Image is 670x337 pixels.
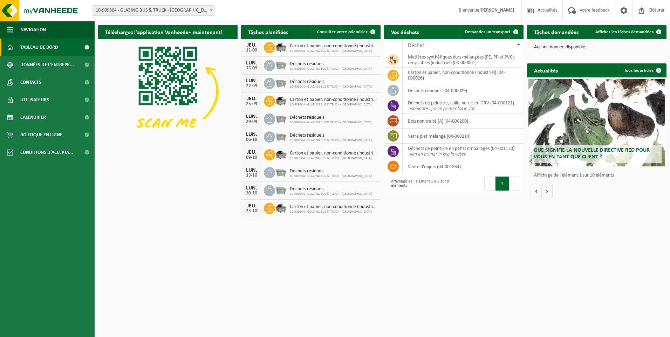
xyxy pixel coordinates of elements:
[290,121,372,125] span: 10-909804 - GLAZING BUS & TRUCK - [GEOGRAPHIC_DATA]
[245,119,259,124] div: 29-09
[403,52,524,68] td: matières synthétiques durs mélangées (PE, PP et PVC), recyclables (industriel) (04-000001)
[408,43,424,48] span: Déchet
[290,156,377,160] span: 10-909804 - GLAZING BUS & TRUCK - [GEOGRAPHIC_DATA]
[534,45,659,50] p: Aucune donnée disponible.
[495,177,509,191] button: 1
[403,68,524,83] td: carton et papier, non-conditionné (industriel) (04-000026)
[290,204,377,210] span: Carton et papier, non-conditionné (industriel)
[542,184,553,198] button: Volgende
[275,59,287,71] img: WB-2500-GAL-GY-04
[403,129,524,144] td: verre plat mélangé (04-000214)
[245,102,259,106] div: 25-09
[403,98,524,114] td: déchets de peinture, colle, vernis en GRV (04-000121) |
[290,186,372,192] span: Déchets résiduels
[290,210,377,214] span: 10-909804 - GLAZING BUS & TRUCK - [GEOGRAPHIC_DATA]
[245,137,259,142] div: 06-10
[20,91,49,109] span: Utilisateurs
[245,167,259,173] div: LUN.
[290,174,372,178] span: 10-909804 - GLAZING BUS & TRUCK - [GEOGRAPHIC_DATA]
[618,63,666,77] a: Tous les articles
[290,115,372,121] span: Déchets résiduels
[290,49,377,53] span: 10-909804 - GLAZING BUS & TRUCK - [GEOGRAPHIC_DATA]
[98,25,230,39] h2: Téléchargez l'application Vanheede+ maintenant!
[275,148,287,160] img: WB-5000-GAL-GY-01
[245,209,259,214] div: 23-10
[98,39,238,144] img: Download de VHEPlus App
[465,30,511,34] span: Demander un transport
[245,48,259,53] div: 11-09
[403,159,524,174] td: vente d'objets (04-001834)
[20,144,73,161] span: Conditions d'accepta...
[245,84,259,89] div: 22-09
[528,79,665,166] a: Que signifie la nouvelle directive RED pour vous en tant que client ?
[479,8,514,13] strong: [PERSON_NAME]
[403,114,524,129] td: bois non traité (A) (04-000200)
[290,133,372,138] span: Déchets résiduels
[20,21,46,39] span: Navigation
[290,79,372,85] span: Déchets résiduels
[275,130,287,142] img: WB-2500-GAL-GY-04
[20,56,74,74] span: Données de l'entrepr...
[245,96,259,102] div: JEU.
[290,192,372,196] span: 10-909804 - GLAZING BUS & TRUCK - [GEOGRAPHIC_DATA]
[590,25,666,39] a: Afficher les tâches demandées
[275,166,287,178] img: WB-2500-GAL-GY-04
[245,203,259,209] div: JEU.
[20,74,41,91] span: Contacts
[388,176,450,191] div: Affichage de l'élément 1 à 8 sur 8 éléments
[275,95,287,106] img: WB-5000-GAL-GY-01
[534,173,663,178] p: Affichage de l'élément 1 sur 10 éléments
[245,155,259,160] div: 09-10
[245,173,259,178] div: 13-10
[275,112,287,124] img: WB-2500-GAL-GY-04
[410,152,466,157] i: lijm en primer in kvp in vaten
[93,6,215,15] span: 10-909804 - GLAZING BUS & TRUCK - VILVOORDE - VILVOORDE
[459,25,523,39] a: Demander un transport
[290,43,377,49] span: Carton et papier, non-conditionné (industriel)
[484,177,495,191] button: Previous
[93,5,215,16] span: 10-909804 - GLAZING BUS & TRUCK - VILVOORDE - VILVOORDE
[290,85,372,89] span: 10-909804 - GLAZING BUS & TRUCK - [GEOGRAPHIC_DATA]
[290,168,372,174] span: Déchets résiduels
[245,78,259,84] div: LUN.
[245,114,259,119] div: LUN.
[20,109,46,126] span: Calendrier
[509,177,520,191] button: Next
[290,138,372,143] span: 10-909804 - GLAZING BUS & TRUCK - [GEOGRAPHIC_DATA]
[290,61,372,67] span: Déchets résiduels
[245,132,259,137] div: LUN.
[20,126,62,144] span: Boutique en ligne
[527,63,565,77] h2: Actualités
[290,151,377,156] span: Carton et papier, non-conditionné (industriel)
[241,25,295,39] h2: Tâches planifiées
[595,30,654,34] span: Afficher les tâches demandées
[403,144,524,159] td: déchets de peinture en petits emballages (04-001170) |
[317,30,368,34] span: Consulter votre calendrier
[290,103,377,107] span: 10-909804 - GLAZING BUS & TRUCK - [GEOGRAPHIC_DATA]
[534,147,650,160] span: Que signifie la nouvelle directive RED pour vous en tant que client ?
[410,106,475,111] i: vloeibare lijm en primer los in vat
[20,39,58,56] span: Tableau de bord
[290,97,377,103] span: Carton et papier, non-conditionné (industriel)
[312,25,380,39] a: Consulter votre calendrier
[275,202,287,214] img: WB-5000-GAL-GY-01
[275,77,287,89] img: WB-2500-GAL-GY-04
[527,25,586,39] h2: Tâches demandées
[275,41,287,53] img: WB-5000-GAL-GY-01
[245,60,259,66] div: LUN.
[245,185,259,191] div: LUN.
[245,191,259,196] div: 20-10
[245,42,259,48] div: JEU.
[384,25,426,39] h2: Vos déchets
[275,184,287,196] img: WB-2500-GAL-GY-04
[403,83,524,98] td: déchets résiduels (04-000029)
[290,67,372,71] span: 10-909804 - GLAZING BUS & TRUCK - [GEOGRAPHIC_DATA]
[245,66,259,71] div: 15-09
[245,150,259,155] div: JEU.
[531,184,542,198] button: Vorige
